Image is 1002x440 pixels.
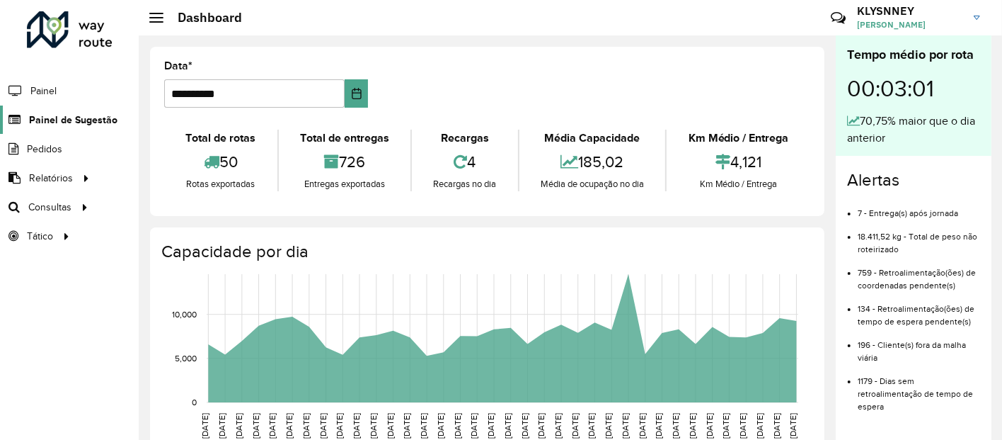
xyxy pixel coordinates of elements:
div: Tempo médio por rota [847,45,980,64]
div: 726 [282,147,408,177]
button: Choose Date [345,79,368,108]
div: 4 [415,147,514,177]
text: [DATE] [638,413,647,439]
h4: Alertas [847,170,980,191]
div: Recargas no dia [415,177,514,191]
text: [DATE] [335,413,344,439]
text: [DATE] [284,413,294,439]
li: 134 - Retroalimentação(ões) de tempo de espera pendente(s) [858,292,980,328]
text: [DATE] [486,413,495,439]
span: Tático [27,229,53,244]
span: Painel de Sugestão [29,113,117,128]
span: Painel [30,84,57,98]
li: 18.411,52 kg - Total de peso não roteirizado [858,220,980,256]
div: 00:03:01 [847,64,980,113]
text: [DATE] [671,413,680,439]
text: [DATE] [587,413,597,439]
text: 0 [192,397,197,407]
div: Total de entregas [282,130,408,147]
label: Data [164,57,192,74]
text: [DATE] [217,413,226,439]
text: [DATE] [789,413,798,439]
div: Recargas [415,130,514,147]
text: 10,000 [172,310,197,319]
li: 7 - Entrega(s) após jornada [858,196,980,220]
span: Relatórios [29,171,73,186]
h4: Capacidade por dia [161,242,810,262]
text: 5,000 [175,354,197,363]
a: Contato Rápido [823,3,853,33]
li: 1179 - Dias sem retroalimentação de tempo de espera [858,364,980,413]
text: [DATE] [352,413,361,439]
text: [DATE] [655,413,664,439]
text: [DATE] [251,413,260,439]
text: [DATE] [604,413,613,439]
span: Consultas [28,200,71,215]
text: [DATE] [386,413,395,439]
div: Entregas exportadas [282,177,408,191]
text: [DATE] [536,413,546,439]
text: [DATE] [419,413,428,439]
li: 759 - Retroalimentação(ões) de coordenadas pendente(s) [858,256,980,292]
text: [DATE] [200,413,209,439]
div: 50 [168,147,274,177]
text: [DATE] [688,413,697,439]
div: Média Capacidade [523,130,662,147]
div: Rotas exportadas [168,177,274,191]
text: [DATE] [772,413,781,439]
span: [PERSON_NAME] [857,18,963,31]
text: [DATE] [369,413,378,439]
text: [DATE] [301,413,311,439]
div: Total de rotas [168,130,274,147]
text: [DATE] [453,413,462,439]
div: Média de ocupação no dia [523,177,662,191]
div: Km Médio / Entrega [670,130,807,147]
text: [DATE] [503,413,512,439]
text: [DATE] [755,413,764,439]
text: [DATE] [234,413,243,439]
text: [DATE] [553,413,563,439]
text: [DATE] [267,413,277,439]
text: [DATE] [318,413,328,439]
div: Km Médio / Entrega [670,177,807,191]
text: [DATE] [705,413,714,439]
text: [DATE] [738,413,747,439]
span: Pedidos [27,142,62,157]
text: [DATE] [722,413,731,439]
text: [DATE] [520,413,529,439]
text: [DATE] [402,413,411,439]
div: 4,121 [670,147,807,177]
text: [DATE] [570,413,580,439]
div: 185,02 [523,147,662,177]
li: 196 - Cliente(s) fora da malha viária [858,328,980,364]
text: [DATE] [621,413,630,439]
h3: KLYSNNEY [857,4,963,18]
div: 70,75% maior que o dia anterior [847,113,980,147]
h2: Dashboard [163,10,242,26]
text: [DATE] [436,413,445,439]
text: [DATE] [469,413,478,439]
